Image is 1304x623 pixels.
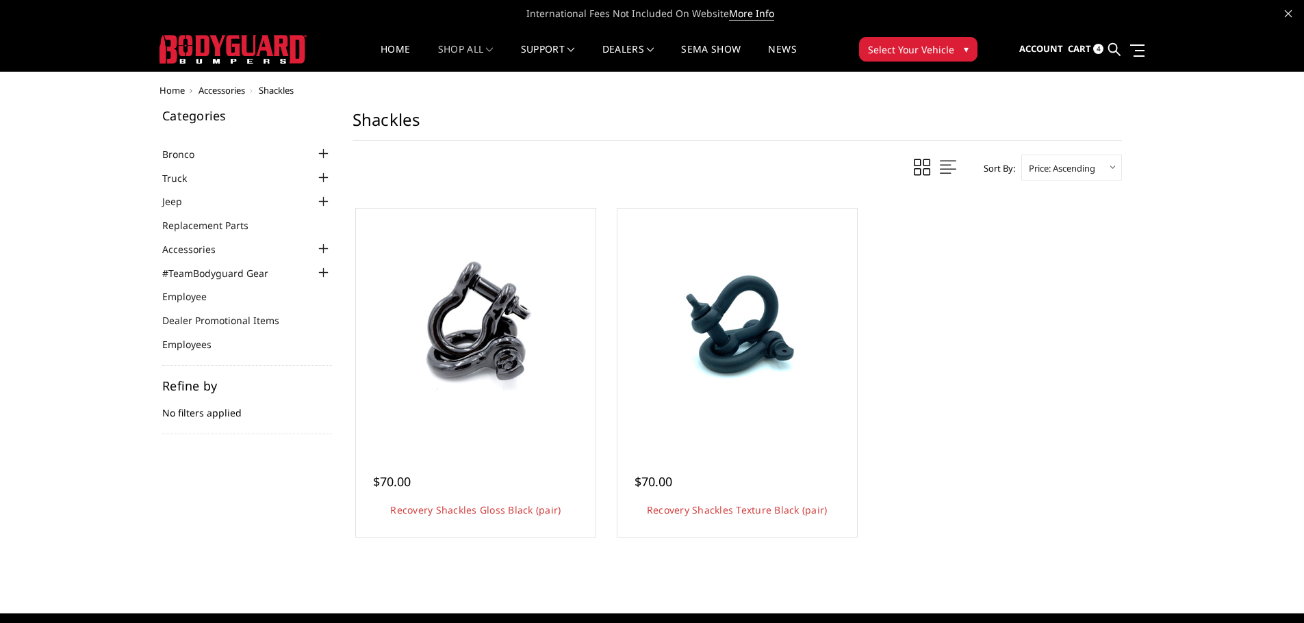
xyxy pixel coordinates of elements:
a: Truck [162,171,204,185]
span: Shackles [259,84,294,96]
span: ▾ [964,42,969,56]
a: Employee [162,289,224,304]
span: Cart [1068,42,1091,55]
span: $70.00 [373,473,411,490]
a: SEMA Show [681,44,741,71]
label: Sort By: [976,158,1015,178]
a: Accessories [199,84,245,96]
a: Employees [162,337,229,352]
span: $70.00 [635,473,672,490]
a: Replacement Parts [162,218,266,233]
span: 4 [1093,44,1103,54]
a: Jeep [162,194,199,209]
div: No filters applied [162,380,332,434]
a: shop all [438,44,494,71]
a: Recovery Shackles Gloss Black (pair) Recovery Shackles Gloss Black (pair) [359,212,592,445]
span: Select Your Vehicle [868,42,954,57]
a: Dealers [602,44,654,71]
a: Recovery Shackles Texture Black (pair) Recovery Shackles Texture Black (pair) [621,212,854,445]
a: Bronco [162,147,212,161]
span: Account [1019,42,1063,55]
a: Support [521,44,575,71]
a: Cart 4 [1068,31,1103,68]
h5: Refine by [162,380,332,392]
iframe: Chat Widget [1236,557,1304,623]
h1: Shackles [353,109,1122,141]
a: Dealer Promotional Items [162,313,296,328]
a: Recovery Shackles Texture Black (pair) [647,503,828,516]
h5: Categories [162,109,332,122]
a: Home [159,84,185,96]
button: Select Your Vehicle [859,37,977,62]
a: More Info [729,7,774,21]
a: Recovery Shackles Gloss Black (pair) [390,503,561,516]
a: Accessories [162,242,233,256]
a: #TeamBodyguard Gear [162,266,285,280]
img: BODYGUARD BUMPERS [159,35,307,64]
a: Home [381,44,410,71]
a: News [768,44,796,71]
a: Account [1019,31,1063,68]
